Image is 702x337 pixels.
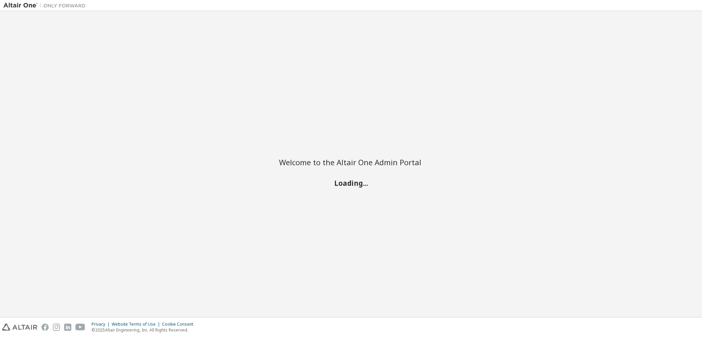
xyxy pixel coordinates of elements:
img: youtube.svg [75,324,85,331]
img: facebook.svg [41,324,49,331]
img: Altair One [3,2,89,9]
img: instagram.svg [53,324,60,331]
div: Website Terms of Use [112,322,162,327]
h2: Welcome to the Altair One Admin Portal [279,157,423,167]
div: Privacy [92,322,112,327]
h2: Loading... [279,178,423,187]
img: linkedin.svg [64,324,71,331]
div: Cookie Consent [162,322,197,327]
p: © 2025 Altair Engineering, Inc. All Rights Reserved. [92,327,197,333]
img: altair_logo.svg [2,324,37,331]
